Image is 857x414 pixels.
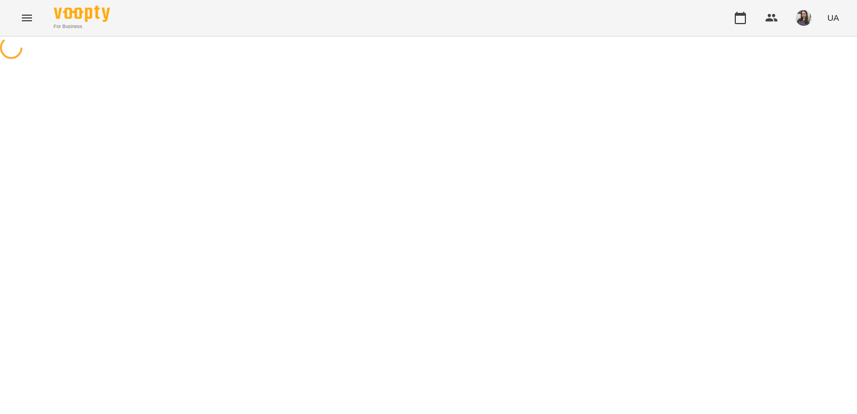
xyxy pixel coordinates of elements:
[827,12,839,24] span: UA
[823,7,844,28] button: UA
[796,10,812,26] img: ca1374486191da6fb8238bd749558ac4.jpeg
[13,4,40,31] button: Menu
[54,6,110,22] img: Voopty Logo
[54,23,110,30] span: For Business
